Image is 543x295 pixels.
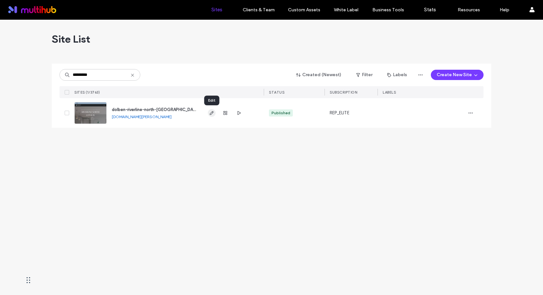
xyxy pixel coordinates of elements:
[27,270,30,290] div: Drag
[330,110,349,116] span: REP_ELITE
[330,90,357,95] span: SUBSCRIPTION
[458,7,480,13] label: Resources
[381,70,413,80] button: Labels
[211,7,222,13] label: Sites
[424,7,436,13] label: Stats
[204,96,219,105] div: Edit
[112,107,214,112] a: dolben-riverline-north-[GEOGRAPHIC_DATA]-splash
[291,70,347,80] button: Created (Newest)
[350,70,379,80] button: Filter
[288,7,320,13] label: Custom Assets
[334,7,358,13] label: White Label
[431,70,484,80] button: Create New Site
[112,114,172,119] a: [DOMAIN_NAME][PERSON_NAME]
[243,7,275,13] label: Clients & Team
[500,7,509,13] label: Help
[271,110,290,116] div: Published
[52,33,90,46] span: Site List
[383,90,396,95] span: LABELS
[372,7,404,13] label: Business Tools
[269,90,284,95] span: STATUS
[74,90,100,95] span: SITES (1/3763)
[15,5,28,10] span: Help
